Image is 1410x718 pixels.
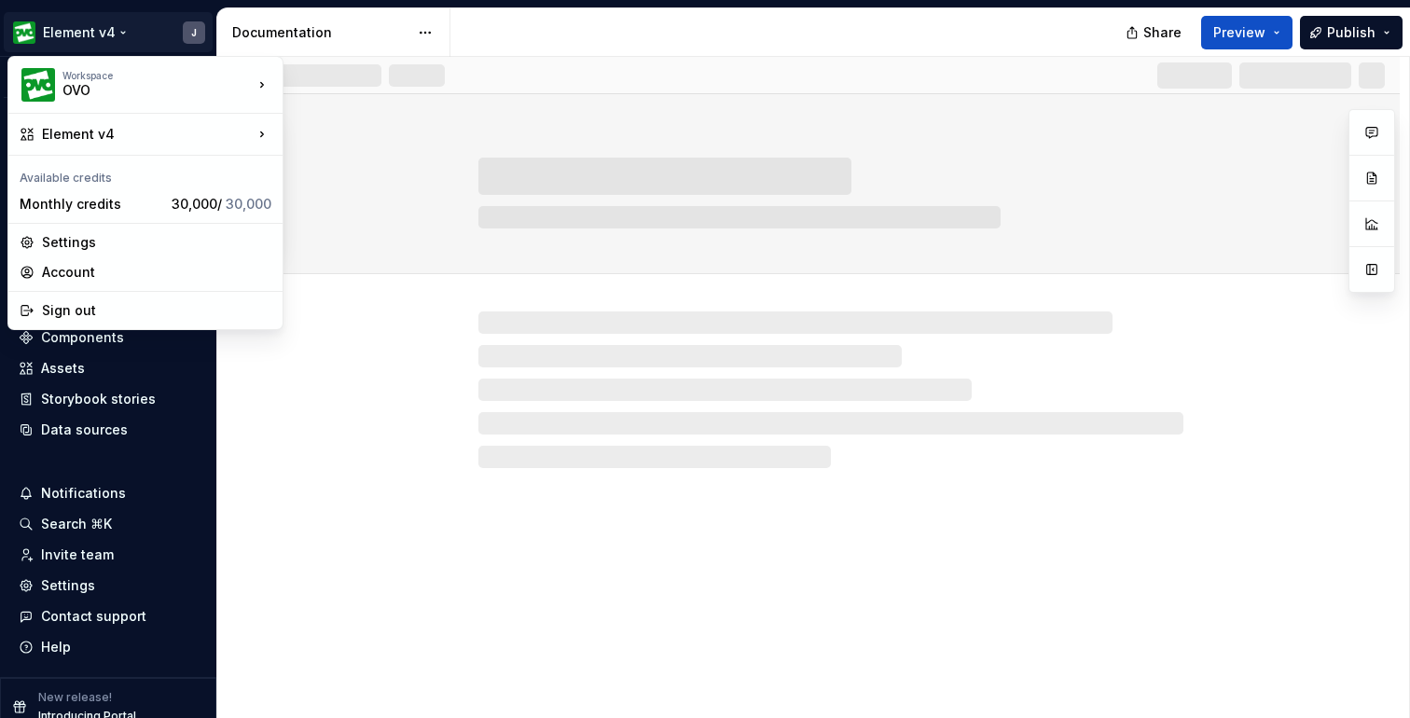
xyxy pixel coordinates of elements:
img: a1163231-533e-497d-a445-0e6f5b523c07.png [21,68,55,102]
div: Account [42,263,271,282]
span: 30,000 / [172,196,271,212]
div: Element v4 [42,125,253,144]
div: Monthly credits [20,195,164,214]
div: Workspace [62,70,253,81]
div: OVO [62,81,221,100]
div: Settings [42,233,271,252]
span: 30,000 [226,196,271,212]
div: Sign out [42,301,271,320]
div: Available credits [12,159,279,189]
